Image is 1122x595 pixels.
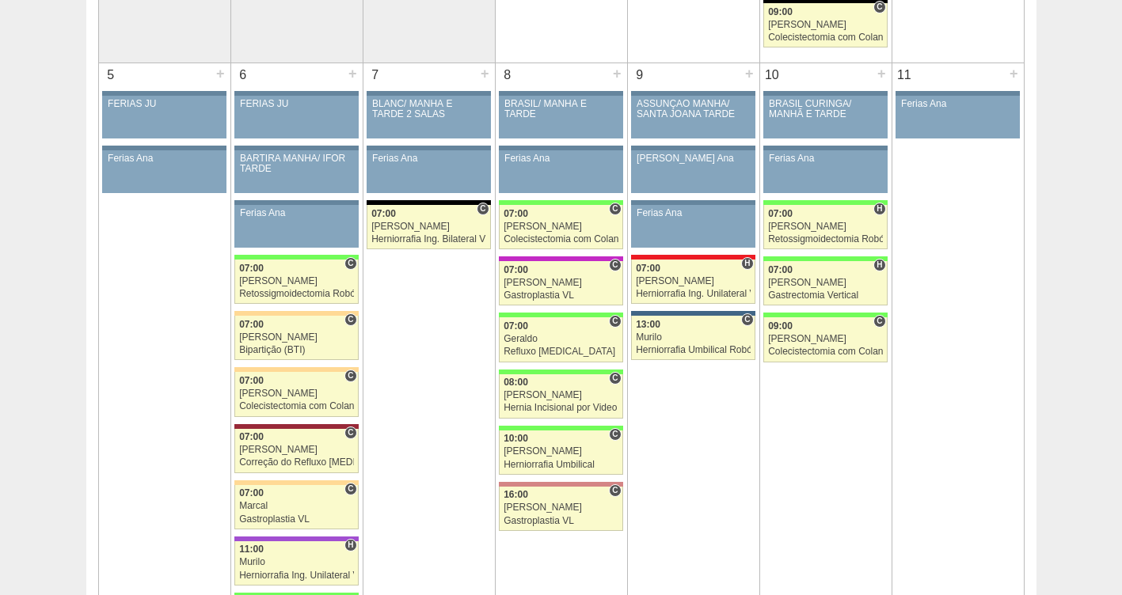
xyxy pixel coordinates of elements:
div: Key: Aviso [102,91,226,96]
span: 07:00 [504,264,528,275]
div: Key: Sírio Libanês [234,424,358,429]
span: 09:00 [768,320,793,332]
div: Key: Aviso [631,146,755,150]
div: Retossigmoidectomia Robótica [239,289,354,299]
span: 07:00 [239,375,264,386]
span: Consultório [344,370,356,382]
a: ASSUNÇÃO MANHÃ/ SANTA JOANA TARDE [631,96,755,138]
div: 10 [760,63,785,87]
div: [PERSON_NAME] [371,222,486,232]
div: Geraldo [504,334,618,344]
div: [PERSON_NAME] [504,222,618,232]
a: Ferias Ana [367,150,490,193]
span: 07:00 [239,487,264,498]
div: Key: Aviso [234,200,358,205]
a: FERIAS JU [234,96,358,138]
div: Murilo [239,557,354,567]
div: Key: Brasil [499,426,622,430]
span: 07:00 [371,208,396,219]
div: Marcal [239,501,354,511]
div: [PERSON_NAME] [239,332,354,343]
div: 8 [496,63,520,87]
div: Key: Aviso [631,91,755,96]
div: + [1007,63,1021,84]
div: [PERSON_NAME] [768,278,883,288]
span: 07:00 [239,263,264,274]
span: 07:00 [636,263,660,274]
span: Hospital [873,203,885,215]
div: Ferias Ana [108,153,221,164]
div: Key: Aviso [631,200,755,205]
div: 5 [99,63,124,87]
a: H 07:00 [PERSON_NAME] Retossigmoidectomia Robótica [763,205,887,249]
div: [PERSON_NAME] [504,390,618,400]
span: Consultório [609,428,621,441]
div: Key: Maria Braido [499,256,622,261]
div: Key: Brasil [499,370,622,374]
div: BLANC/ MANHÃ E TARDE 2 SALAS [372,99,485,119]
div: [PERSON_NAME] [504,278,618,288]
div: FERIAS JU [108,99,221,109]
span: Consultório [609,372,621,385]
div: Ferias Ana [637,208,750,218]
a: BRASIL/ MANHÃ E TARDE [499,96,622,138]
div: + [743,63,756,84]
div: Ferias Ana [240,208,353,218]
div: Key: Bartira [234,311,358,316]
div: Key: Bartira [234,480,358,485]
div: Ferias Ana [901,99,1014,109]
span: Consultório [609,259,621,271]
div: Key: Bartira [234,367,358,372]
div: [PERSON_NAME] [239,276,354,286]
a: BLANC/ MANHÃ E TARDE 2 SALAS [367,96,490,138]
div: Herniorrafia Ing. Unilateral VL [239,570,354,581]
div: Key: São Luiz - Jabaquara [631,311,755,316]
a: BRASIL CURINGA/ MANHÃ E TARDE [763,96,887,138]
a: Ferias Ana [234,205,358,248]
span: Consultório [741,313,753,326]
div: Ferias Ana [504,153,618,164]
a: H 07:00 [PERSON_NAME] Gastrectomia Vertical [763,261,887,305]
div: [PERSON_NAME] [636,276,751,286]
div: Key: Aviso [234,146,358,150]
div: Key: Aviso [896,91,1019,96]
span: 16:00 [504,489,528,500]
div: Herniorrafia Ing. Unilateral VL [636,289,751,299]
span: 07:00 [239,319,264,330]
div: [PERSON_NAME] [768,20,883,30]
span: Consultório [609,315,621,328]
a: Ferias Ana [631,205,755,248]
a: C 13:00 Murilo Herniorrafia Umbilical Robótica [631,316,755,360]
span: Consultório [344,483,356,495]
a: C 07:00 [PERSON_NAME] Colecistectomia com Colangiografia VL [234,372,358,416]
div: Refluxo [MEDICAL_DATA] esofágico Robótico [504,347,618,357]
span: 07:00 [239,431,264,442]
div: 7 [363,63,388,87]
span: 07:00 [504,208,528,219]
span: Consultório [344,426,356,439]
span: 13:00 [636,319,660,330]
div: Herniorrafia Umbilical Robótica [636,345,751,355]
a: C 07:00 [PERSON_NAME] Bipartição (BTI) [234,316,358,360]
div: FERIAS JU [240,99,353,109]
div: [PERSON_NAME] [504,502,618,513]
div: Key: Blanc [367,200,490,205]
span: 10:00 [504,433,528,444]
div: Key: Brasil [763,256,887,261]
div: Key: Brasil [499,200,622,205]
a: C 07:00 Geraldo Refluxo [MEDICAL_DATA] esofágico Robótico [499,317,622,362]
div: + [875,63,888,84]
span: Hospital [873,259,885,271]
span: Consultório [873,315,885,328]
div: Key: Brasil [763,313,887,317]
a: C 08:00 [PERSON_NAME] Hernia Incisional por Video [499,374,622,419]
div: [PERSON_NAME] [239,445,354,455]
div: + [610,63,624,84]
span: Consultório [609,484,621,497]
a: C 07:00 [PERSON_NAME] Herniorrafia Ing. Bilateral VL [367,205,490,249]
a: C 09:00 [PERSON_NAME] Colecistectomia com Colangiografia VL [763,3,887,47]
a: C 07:00 [PERSON_NAME] Colecistectomia com Colangiografia VL [499,205,622,249]
div: Key: IFOR [234,536,358,541]
div: Herniorrafia Umbilical [504,460,618,470]
div: Gastroplastia VL [504,290,618,301]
